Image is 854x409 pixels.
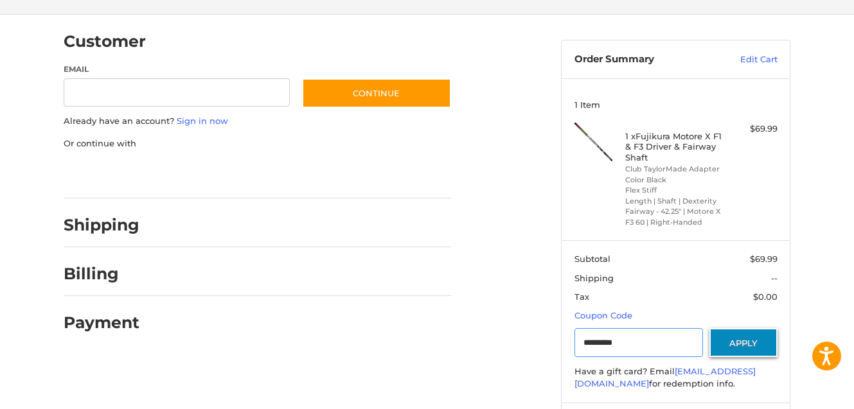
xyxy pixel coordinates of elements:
li: Club TaylorMade Adapter [625,164,724,175]
h2: Billing [64,264,139,284]
iframe: PayPal-paypal [60,162,156,186]
div: $69.99 [727,123,778,135]
span: Shipping [574,273,614,283]
li: Flex Stiff [625,185,724,196]
span: $0.00 [753,292,778,302]
div: Have a gift card? Email for redemption info. [574,365,778,390]
h2: Payment [64,313,139,333]
p: Already have an account? [64,115,451,128]
iframe: PayPal-paylater [168,162,265,186]
button: Apply [709,328,778,357]
iframe: Google Customer Reviews [748,374,854,409]
span: $69.99 [750,254,778,264]
span: -- [771,273,778,283]
h2: Shipping [64,215,139,235]
iframe: PayPal-venmo [278,162,374,186]
li: Color Black [625,175,724,186]
li: Length | Shaft | Dexterity Fairway - 42.25" | Motore X F3 60 | Right-Handed [625,196,724,228]
h2: Customer [64,31,146,51]
p: Or continue with [64,137,451,150]
span: Tax [574,292,589,302]
label: Email [64,64,290,75]
a: Sign in now [177,116,228,126]
h3: 1 Item [574,100,778,110]
input: Gift Certificate or Coupon Code [574,328,704,357]
h3: Order Summary [574,53,713,66]
a: Coupon Code [574,310,632,320]
button: Continue [302,78,451,108]
span: Subtotal [574,254,610,264]
a: Edit Cart [713,53,778,66]
h4: 1 x Fujikura Motore X F1 & F3 Driver & Fairway Shaft [625,131,724,162]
